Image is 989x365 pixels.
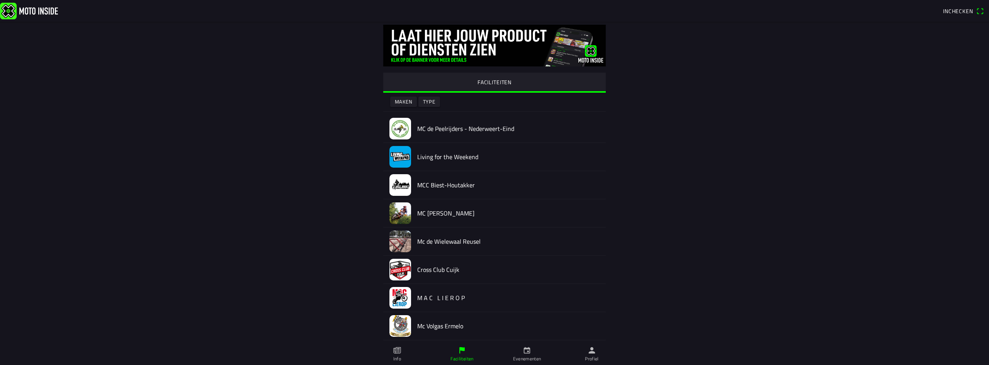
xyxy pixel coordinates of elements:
[588,346,596,355] ion-icon: person
[393,346,401,355] ion-icon: paper
[389,287,411,309] img: sCleOuLcZu0uXzcCJj7MbjlmDPuiK8LwTvsfTPE1.png
[523,346,531,355] ion-icon: calendar
[393,355,401,362] ion-label: Info
[389,315,411,337] img: fZaLbSkDvnr1C4GUSZfQfuKvSpE6MliCMoEx3pMa.jpg
[417,266,600,273] h2: Cross Club Cuijk
[417,153,600,161] h2: Living for the Weekend
[585,355,599,362] ion-label: Profiel
[417,210,600,217] h2: MC [PERSON_NAME]
[389,174,411,196] img: blYthksgOceLkNu2ej2JKmd89r2Pk2JqgKxchyE3.jpg
[383,25,606,66] img: gq2TelBLMmpi4fWFHNg00ygdNTGbkoIX0dQjbKR7.jpg
[389,231,411,252] img: YWMvcvOLWY37agttpRZJaAs8ZAiLaNCKac4Ftzsi.jpeg
[939,4,987,17] a: Incheckenqr scanner
[418,97,440,107] ion-button: Type
[389,259,411,280] img: vKiD6aWk1KGCV7kxOazT7ShHwSDtaq6zenDXxJPe.jpeg
[417,294,600,302] h2: M A C L I E R O P
[417,182,600,189] h2: MCC Biest-Houtakker
[389,118,411,139] img: aAdPnaJ0eM91CyR0W3EJwaucQemX36SUl3ujApoD.jpeg
[417,323,600,330] h2: Mc Volgas Ermelo
[389,146,411,168] img: iSUQscf9i1joESlnIyEiMfogXz7Bc5tjPeDLpnIM.jpeg
[417,125,600,132] h2: MC de Peelrijders - Nederweert-Eind
[395,99,413,104] ion-text: Maken
[458,346,466,355] ion-icon: flag
[417,238,600,245] h2: Mc de Wielewaal Reusel
[383,73,606,93] ion-segment-button: FACILITEITEN
[513,355,541,362] ion-label: Evenementen
[450,355,473,362] ion-label: Faciliteiten
[389,202,411,224] img: OVnFQxerog5cC59gt7GlBiORcCq4WNUAybko3va6.jpeg
[943,7,973,15] span: Inchecken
